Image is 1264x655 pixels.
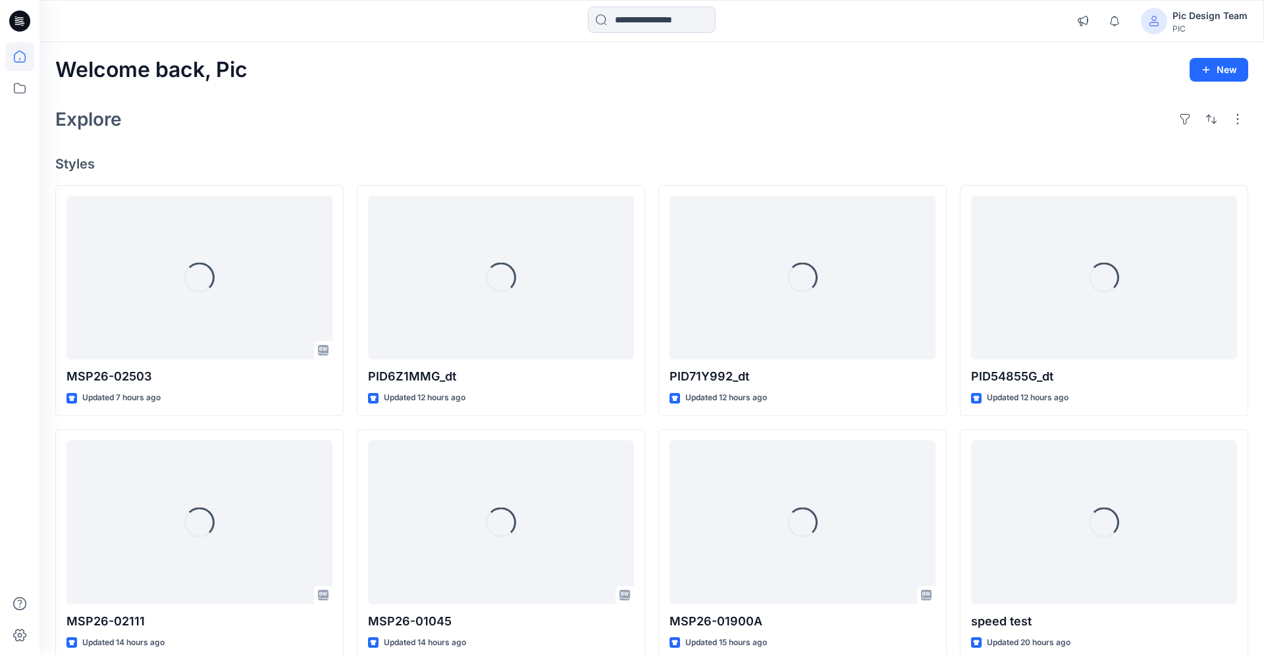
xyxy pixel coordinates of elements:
p: Updated 12 hours ago [384,391,465,405]
button: New [1190,58,1248,82]
div: PIC [1172,24,1248,34]
p: PID54855G_dt [971,367,1237,386]
h2: Explore [55,109,122,130]
p: Updated 12 hours ago [987,391,1068,405]
p: MSP26-02503 [66,367,332,386]
p: Updated 14 hours ago [82,636,165,650]
p: Updated 15 hours ago [685,636,767,650]
svg: avatar [1149,16,1159,26]
p: Updated 14 hours ago [384,636,466,650]
p: Updated 20 hours ago [987,636,1070,650]
h4: Styles [55,156,1248,172]
p: PID6Z1MMG_dt [368,367,634,386]
p: Updated 12 hours ago [685,391,767,405]
p: PID71Y992_dt [670,367,935,386]
p: MSP26-01900A [670,612,935,631]
p: MSP26-02111 [66,612,332,631]
p: Updated 7 hours ago [82,391,161,405]
p: speed test [971,612,1237,631]
div: Pic Design Team [1172,8,1248,24]
h2: Welcome back, Pic [55,58,248,82]
p: MSP26-01045 [368,612,634,631]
